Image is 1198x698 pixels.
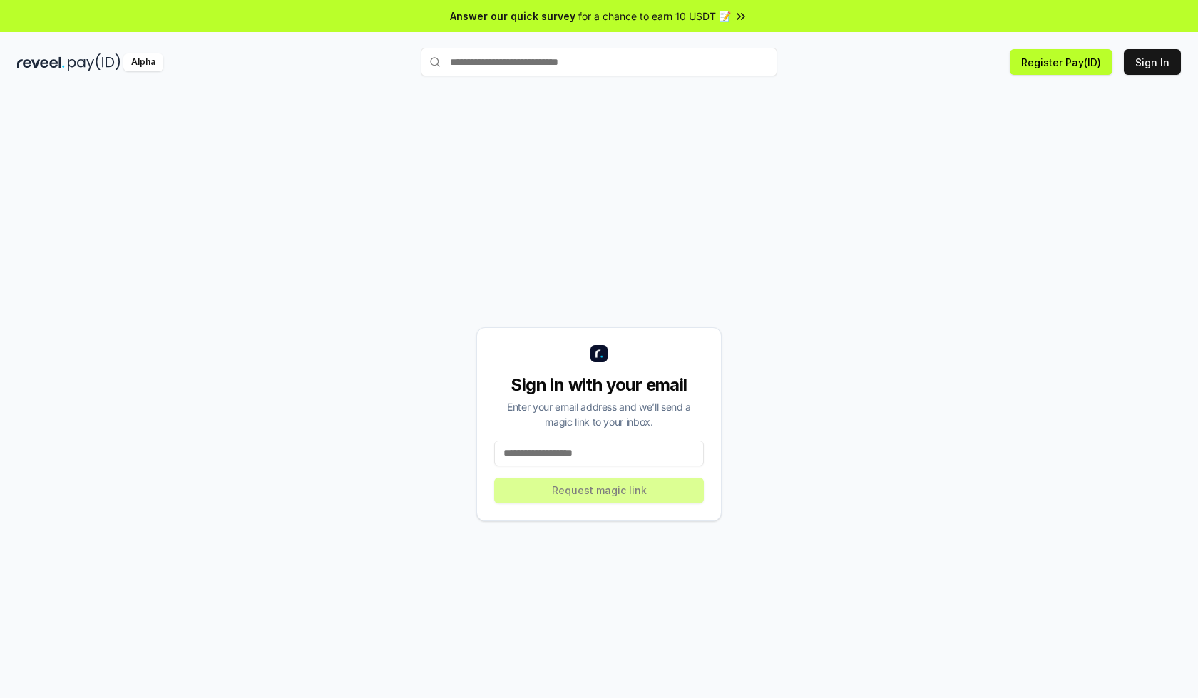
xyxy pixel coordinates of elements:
button: Sign In [1124,49,1181,75]
button: Register Pay(ID) [1010,49,1112,75]
img: pay_id [68,53,121,71]
div: Enter your email address and we’ll send a magic link to your inbox. [494,399,704,429]
img: reveel_dark [17,53,65,71]
div: Alpha [123,53,163,71]
span: Answer our quick survey [450,9,575,24]
img: logo_small [590,345,608,362]
span: for a chance to earn 10 USDT 📝 [578,9,731,24]
div: Sign in with your email [494,374,704,396]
